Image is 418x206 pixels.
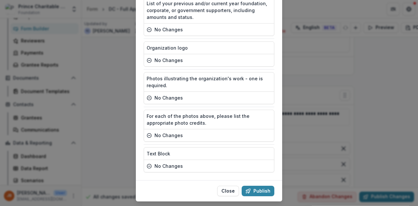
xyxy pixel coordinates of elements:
[154,26,183,33] p: no changes
[154,132,183,139] p: no changes
[242,186,274,196] button: Publish
[147,75,271,89] p: Photos illustrating the organization's work - one is required.
[147,44,188,51] p: Organization logo
[154,163,183,169] p: no changes
[217,186,239,196] button: Close
[154,94,183,101] p: no changes
[147,150,170,157] p: Text Block
[147,113,271,126] p: For each of the photos above, please list the appropriate photo credits.
[154,57,183,64] p: no changes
